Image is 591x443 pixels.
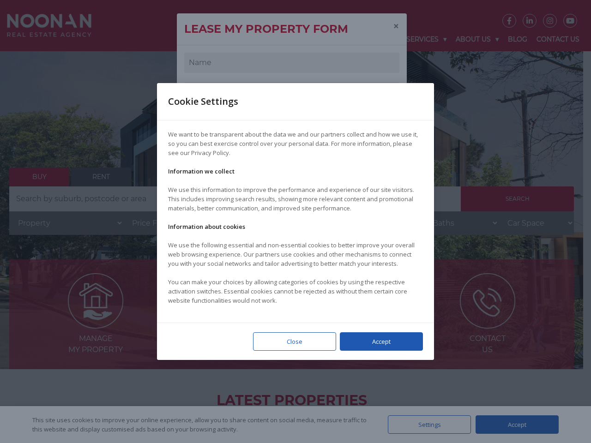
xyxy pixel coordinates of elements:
p: We use the following essential and non-essential cookies to better improve your overall web brows... [168,240,423,268]
div: Cookie Settings [168,83,249,120]
strong: Information about cookies [168,222,245,231]
p: We want to be transparent about the data we and our partners collect and how we use it, so you ca... [168,130,423,157]
p: You can make your choices by allowing categories of cookies by using the respective activation sw... [168,277,423,305]
p: We use this information to improve the performance and experience of our site visitors. This incl... [168,185,423,213]
div: Accept [340,332,423,351]
div: Close [253,332,336,351]
strong: Information we collect [168,167,235,175]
